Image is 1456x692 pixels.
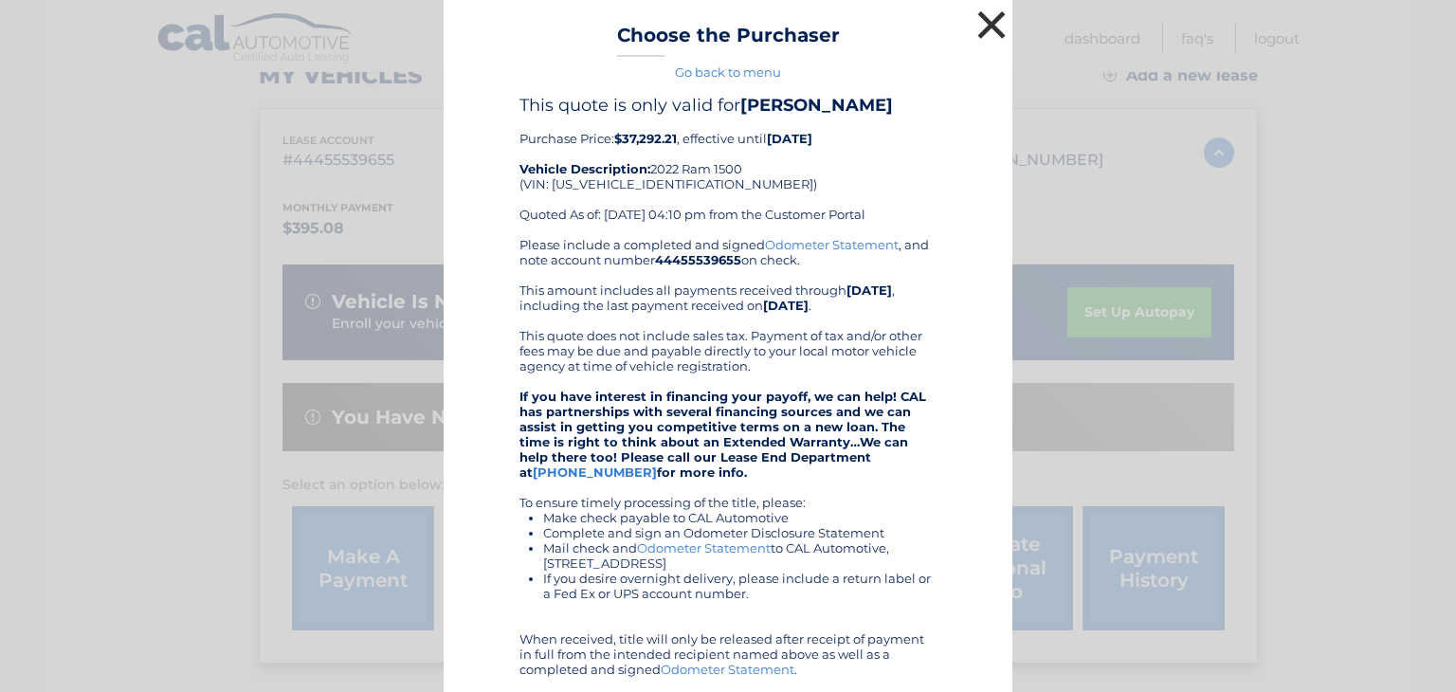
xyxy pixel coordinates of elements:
[675,64,781,80] a: Go back to menu
[519,95,937,237] div: Purchase Price: , effective until 2022 Ram 1500 (VIN: [US_VEHICLE_IDENTIFICATION_NUMBER]) Quoted ...
[846,282,892,298] b: [DATE]
[763,298,809,313] b: [DATE]
[519,389,926,480] strong: If you have interest in financing your payoff, we can help! CAL has partnerships with several fin...
[655,252,741,267] b: 44455539655
[543,571,937,601] li: If you desire overnight delivery, please include a return label or a Fed Ex or UPS account number.
[765,237,899,252] a: Odometer Statement
[637,540,771,555] a: Odometer Statement
[543,540,937,571] li: Mail check and to CAL Automotive, [STREET_ADDRESS]
[973,6,1010,44] button: ×
[519,95,937,116] h4: This quote is only valid for
[740,95,893,116] b: [PERSON_NAME]
[519,161,650,176] strong: Vehicle Description:
[614,131,677,146] b: $37,292.21
[543,510,937,525] li: Make check payable to CAL Automotive
[661,662,794,677] a: Odometer Statement
[617,24,840,57] h3: Choose the Purchaser
[533,464,657,480] a: [PHONE_NUMBER]
[767,131,812,146] b: [DATE]
[543,525,937,540] li: Complete and sign an Odometer Disclosure Statement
